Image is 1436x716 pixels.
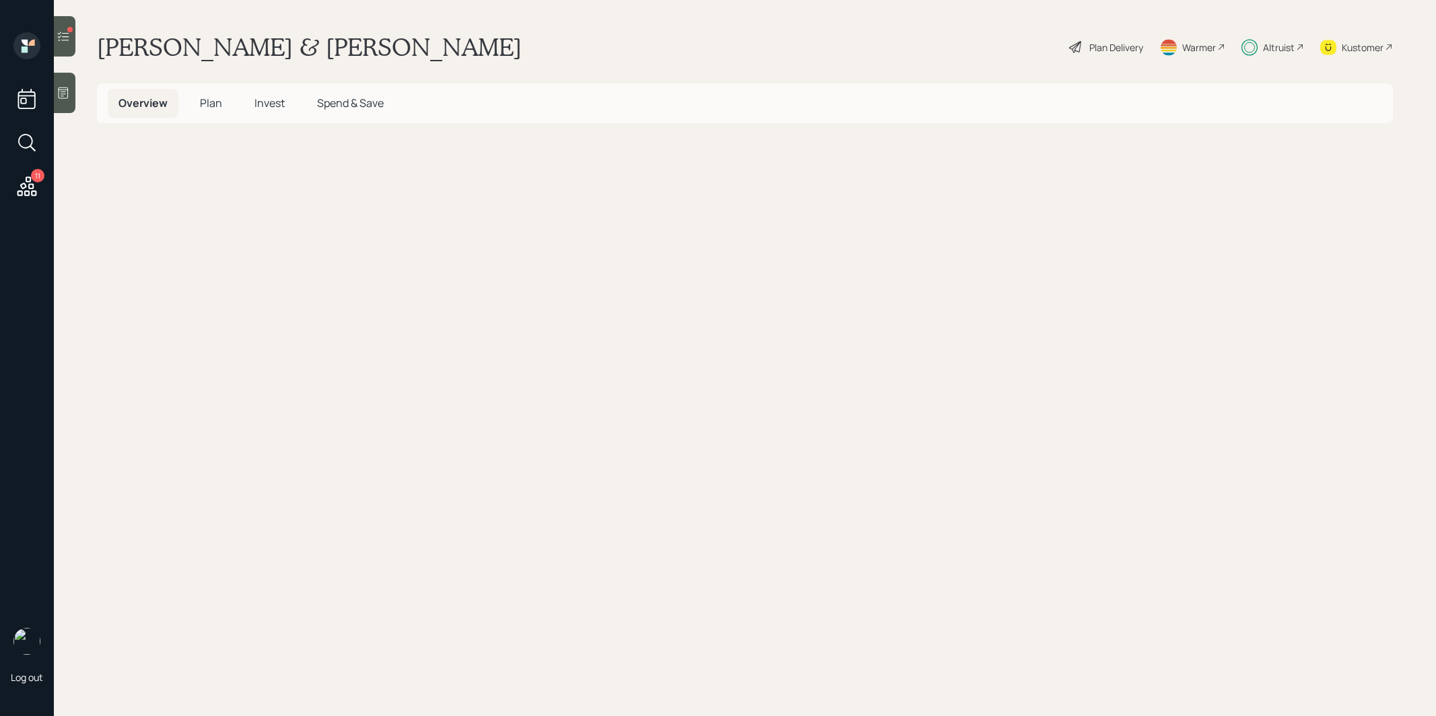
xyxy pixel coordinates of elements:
[1182,40,1216,55] div: Warmer
[118,96,168,110] span: Overview
[200,96,222,110] span: Plan
[1263,40,1295,55] div: Altruist
[11,671,43,684] div: Log out
[254,96,285,110] span: Invest
[1089,40,1143,55] div: Plan Delivery
[13,628,40,655] img: treva-nostdahl-headshot.png
[31,169,44,182] div: 11
[317,96,384,110] span: Spend & Save
[1342,40,1383,55] div: Kustomer
[97,32,522,62] h1: [PERSON_NAME] & [PERSON_NAME]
